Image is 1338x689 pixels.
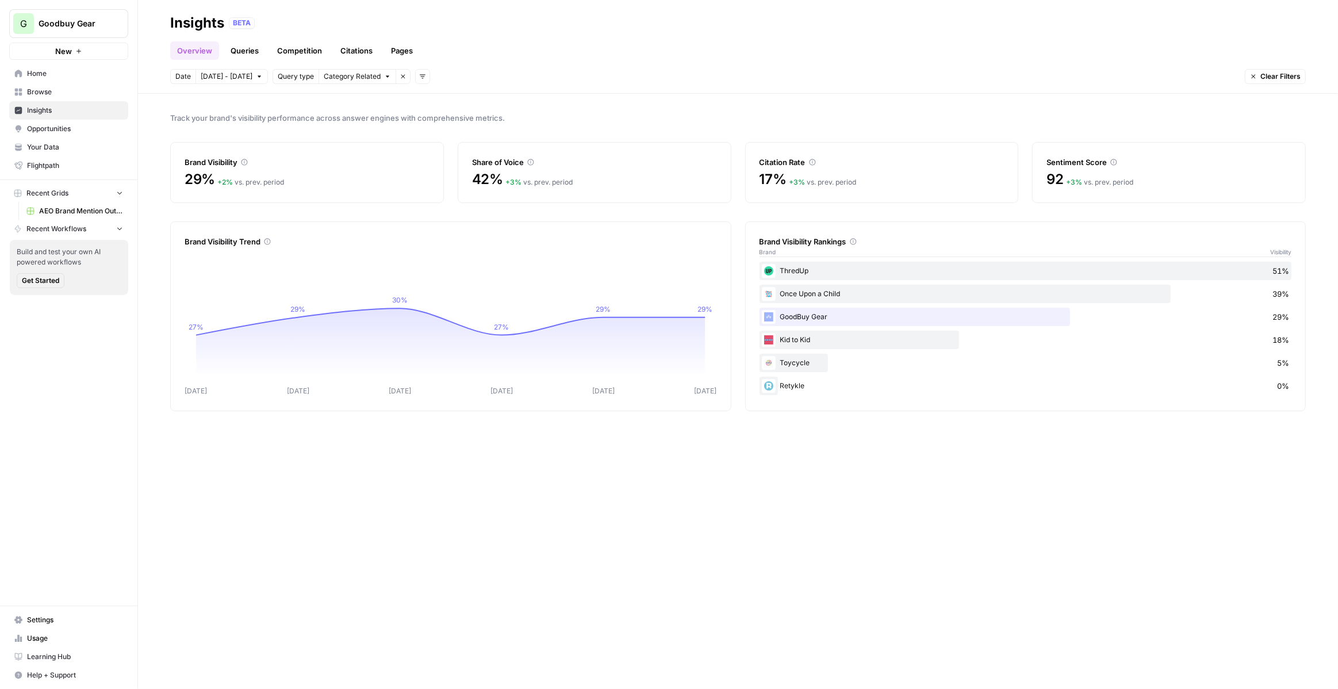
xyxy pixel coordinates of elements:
[694,386,716,395] tspan: [DATE]
[1272,334,1289,346] span: 18%
[27,160,123,171] span: Flightpath
[9,666,128,684] button: Help + Support
[22,275,59,286] span: Get Started
[762,379,776,393] img: kp264n42w8prb17iugeyhijp4fjp
[760,285,1292,303] div: Once Upon a Child
[185,236,717,247] div: Brand Visibility Trend
[1277,380,1289,392] span: 0%
[505,178,522,186] span: + 3 %
[287,386,309,395] tspan: [DATE]
[9,185,128,202] button: Recent Grids
[760,331,1292,349] div: Kid to Kid
[472,156,717,168] div: Share of Voice
[494,323,509,331] tspan: 27%
[217,178,233,186] span: + 2 %
[9,611,128,629] a: Settings
[1245,69,1306,84] button: Clear Filters
[9,64,128,83] a: Home
[27,105,123,116] span: Insights
[9,120,128,138] a: Opportunities
[760,170,787,189] span: 17%
[760,377,1292,395] div: Retykle
[170,41,219,60] a: Overview
[9,101,128,120] a: Insights
[760,308,1292,326] div: GoodBuy Gear
[762,287,776,301] img: luw0yxt9q4agfpoeeypo6jyc67rf
[1277,357,1289,369] span: 5%
[195,69,268,84] button: [DATE] - [DATE]
[175,71,191,82] span: Date
[319,69,396,84] button: Category Related
[9,138,128,156] a: Your Data
[9,83,128,101] a: Browse
[505,177,573,187] div: vs. prev. period
[27,615,123,625] span: Settings
[760,156,1005,168] div: Citation Rate
[185,386,207,395] tspan: [DATE]
[789,178,805,186] span: + 3 %
[789,177,856,187] div: vs. prev. period
[26,188,68,198] span: Recent Grids
[27,670,123,680] span: Help + Support
[9,156,128,175] a: Flightpath
[760,247,776,257] span: Brand
[9,648,128,666] a: Learning Hub
[1260,71,1301,82] span: Clear Filters
[270,41,329,60] a: Competition
[392,296,408,304] tspan: 30%
[278,71,314,82] span: Query type
[760,262,1292,280] div: ThredUp
[698,305,713,313] tspan: 29%
[9,43,128,60] button: New
[290,305,305,313] tspan: 29%
[27,68,123,79] span: Home
[384,41,420,60] a: Pages
[17,273,64,288] button: Get Started
[185,170,215,189] span: 29%
[185,156,430,168] div: Brand Visibility
[9,9,128,38] button: Workspace: Goodbuy Gear
[592,386,615,395] tspan: [DATE]
[39,18,108,29] span: Goodbuy Gear
[170,112,1306,124] span: Track your brand's visibility performance across answer engines with comprehensive metrics.
[1066,178,1082,186] span: + 3 %
[1272,311,1289,323] span: 29%
[170,14,224,32] div: Insights
[760,354,1292,372] div: Toycycle
[55,45,72,57] span: New
[229,17,255,29] div: BETA
[9,629,128,648] a: Usage
[224,41,266,60] a: Queries
[389,386,411,395] tspan: [DATE]
[1272,288,1289,300] span: 39%
[1046,156,1291,168] div: Sentiment Score
[1272,265,1289,277] span: 51%
[762,310,776,324] img: q8ulibdnrh1ea8189jrc2ybukl8s
[27,633,123,644] span: Usage
[21,202,128,220] a: AEO Brand Mention Outreach
[201,71,252,82] span: [DATE] - [DATE]
[1066,177,1133,187] div: vs. prev. period
[27,142,123,152] span: Your Data
[26,224,86,234] span: Recent Workflows
[27,124,123,134] span: Opportunities
[762,264,776,278] img: qev8ers2b11hztfznmo08thsi9cm
[324,71,381,82] span: Category Related
[333,41,379,60] a: Citations
[9,220,128,238] button: Recent Workflows
[39,206,123,216] span: AEO Brand Mention Outreach
[217,177,284,187] div: vs. prev. period
[20,17,27,30] span: G
[1046,170,1064,189] span: 92
[1270,247,1291,257] span: Visibility
[762,333,776,347] img: a40hqxhm8szh0ej2eu9sqt79yi3r
[472,170,503,189] span: 42%
[760,236,1292,247] div: Brand Visibility Rankings
[17,247,121,267] span: Build and test your own AI powered workflows
[762,356,776,370] img: rygom2a5rbz544sl3oulghh8lurx
[27,87,123,97] span: Browse
[596,305,611,313] tspan: 29%
[189,323,204,331] tspan: 27%
[490,386,513,395] tspan: [DATE]
[27,652,123,662] span: Learning Hub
